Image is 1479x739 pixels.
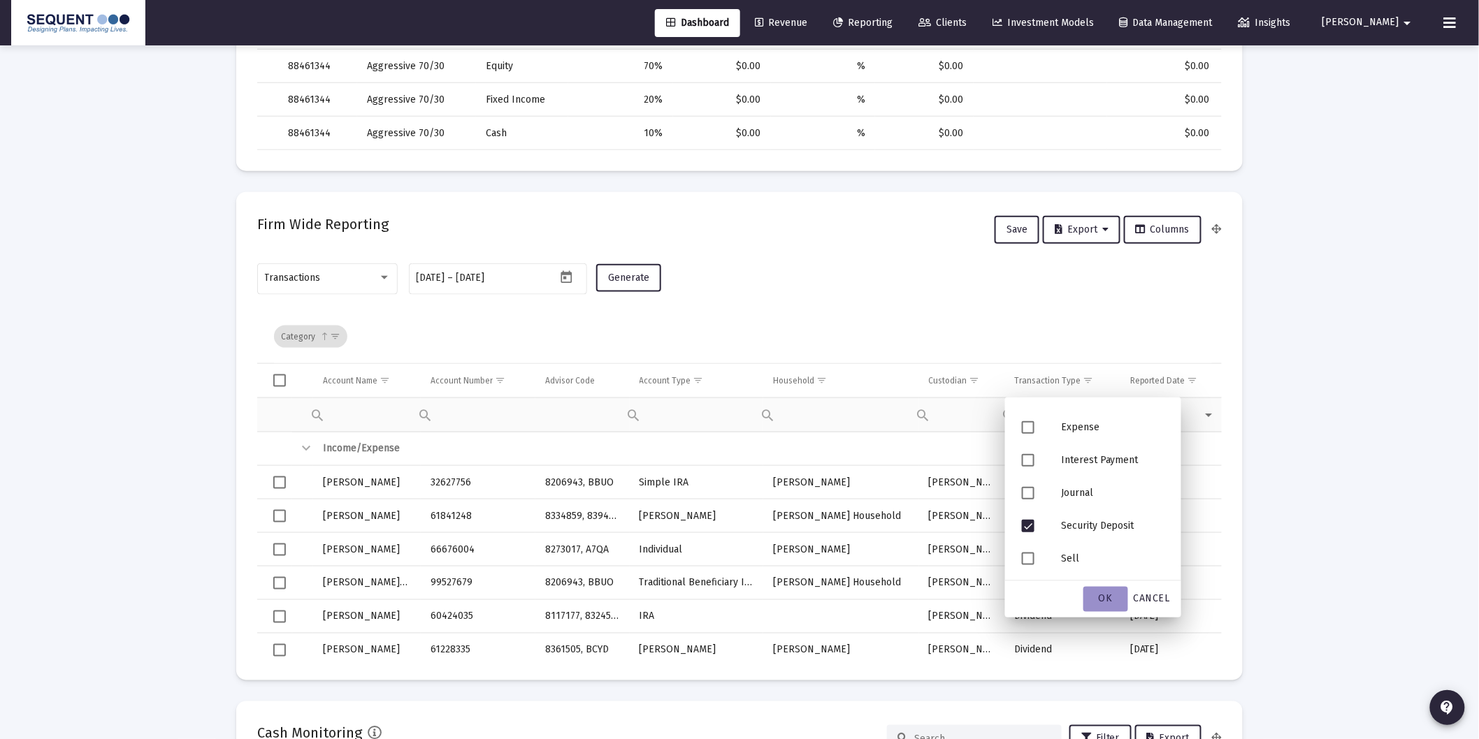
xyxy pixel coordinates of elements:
span: Cancel [1134,593,1170,605]
div: Category [274,325,347,348]
a: Insights [1227,9,1302,37]
td: Filter cell [763,397,919,432]
input: Start date [417,272,445,284]
td: [PERSON_NAME] [919,600,1004,634]
div: 10% [578,126,663,140]
button: Save [995,216,1039,244]
td: [PERSON_NAME] [630,499,763,533]
div: $0.00 [683,93,761,107]
div: Select row [273,543,286,556]
td: Filter cell [313,397,421,432]
div: $0.00 [1117,93,1209,107]
div: Custodian [929,375,967,386]
div: Select row [273,644,286,657]
button: Columns [1124,216,1202,244]
td: IRA [630,600,763,634]
td: [PERSON_NAME] [763,634,919,667]
td: 8334859, 8394275 [535,499,630,533]
td: [PERSON_NAME] [919,466,1004,499]
div: Select all [273,374,286,387]
span: Transactions [265,272,321,284]
td: Aggressive 70/30 [357,50,476,83]
mat-icon: arrow_drop_down [1399,9,1416,37]
a: Dashboard [655,9,740,37]
div: Filter options [1005,397,1181,617]
td: Aggressive 70/30 [357,83,476,117]
div: $0.00 [1117,59,1209,73]
div: Journal [1050,476,1176,509]
a: Data Management [1109,9,1224,37]
div: $0.00 [683,126,761,140]
button: Open calendar [556,267,577,287]
span: Show filter options for column 'Account Name' [380,375,390,386]
span: Generate [608,272,649,284]
div: Household [773,375,814,386]
div: Expense [1050,411,1176,444]
div: Account Number [431,375,493,386]
div: % [781,59,866,73]
div: $0.00 [885,59,964,73]
td: 8361505, BCYD [535,634,630,667]
div: Account Type [640,375,691,386]
div: Data grid [257,310,1222,659]
div: Sell [1050,542,1176,575]
span: Insights [1239,17,1291,29]
td: Individual [630,533,763,566]
a: Investment Models [981,9,1105,37]
img: Dashboard [22,9,135,37]
mat-icon: contact_support [1439,699,1456,716]
td: Column Account Type [630,364,763,397]
td: Column Reported Date [1120,364,1225,397]
td: 88461344 [278,83,357,117]
span: Show filter options for column 'Transaction Type' [1083,375,1093,386]
span: Reporting [833,17,893,29]
td: Filter cell [630,397,763,432]
td: Column Account Number [421,364,535,397]
td: [PERSON_NAME] [919,566,1004,600]
td: 8206943, BBUO [535,566,630,600]
div: 70% [578,59,663,73]
td: 66676004 [421,533,535,566]
td: Column Transaction Type [1004,364,1120,397]
td: Collapse [292,432,313,466]
td: [PERSON_NAME] [763,533,919,566]
div: Reported Date [1130,375,1185,386]
div: Select row [273,610,286,623]
span: Data Management [1120,17,1213,29]
td: [PERSON_NAME] [919,634,1004,667]
td: Equity [476,50,568,83]
td: [PERSON_NAME] Household [763,499,919,533]
div: $0.00 [683,59,761,73]
span: Revenue [755,17,807,29]
td: 32627756 [421,466,535,499]
div: Cancel [1128,587,1176,612]
td: 61841248 [421,499,535,533]
button: [PERSON_NAME] [1306,8,1433,36]
div: % [781,93,866,107]
td: [PERSON_NAME] [313,634,421,667]
td: 61228335 [421,634,535,667]
td: [PERSON_NAME] Household [763,566,919,600]
h2: Firm Wide Reporting [257,213,389,235]
a: Reporting [822,9,904,37]
div: OK [1083,587,1128,612]
td: [PERSON_NAME][GEOGRAPHIC_DATA] [313,566,421,600]
div: % [781,126,866,140]
td: Aggressive 70/30 [357,117,476,150]
div: Advisor Code [545,375,595,386]
div: Account Name [323,375,377,386]
span: [PERSON_NAME] [1322,17,1399,29]
td: 99527679 [421,566,535,600]
td: Traditional Beneficiary Ira [630,566,763,600]
td: [PERSON_NAME] [919,533,1004,566]
td: 8117177, 8324565 [535,600,630,634]
span: Show filter options for column 'Reported Date' [1188,375,1198,386]
span: Columns [1136,224,1190,235]
span: Show filter options for column 'Account Number' [495,375,505,386]
td: 60424035 [421,600,535,634]
div: Data grid toolbar [274,310,1212,363]
td: Column Household [763,364,919,397]
td: Dividend [1004,634,1120,667]
td: [PERSON_NAME] [919,499,1004,533]
td: Filter cell [421,397,535,432]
